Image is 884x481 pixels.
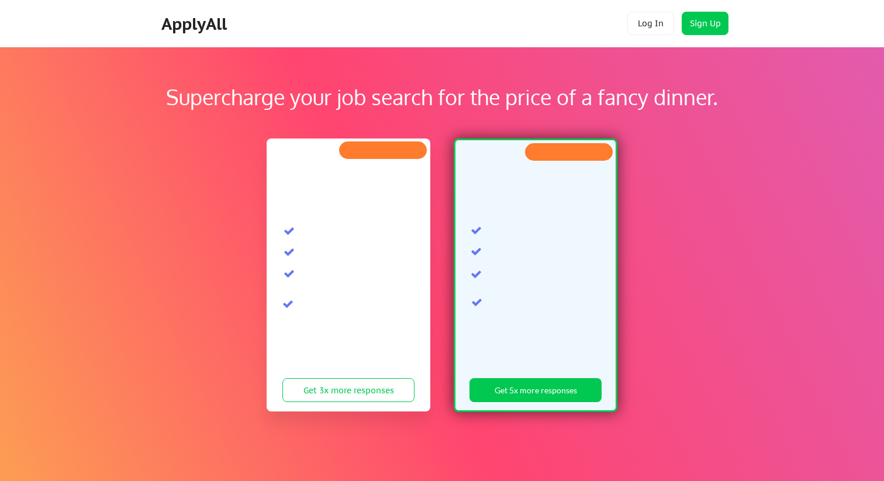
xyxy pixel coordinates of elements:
[469,378,602,402] button: Get 5x more responses
[627,12,674,35] button: Log In
[682,12,728,35] button: Sign Up
[282,378,415,402] button: Get 3x more responses
[161,14,230,34] div: ApplyAll
[75,81,809,113] div: Supercharge your job search for the price of a fancy dinner.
